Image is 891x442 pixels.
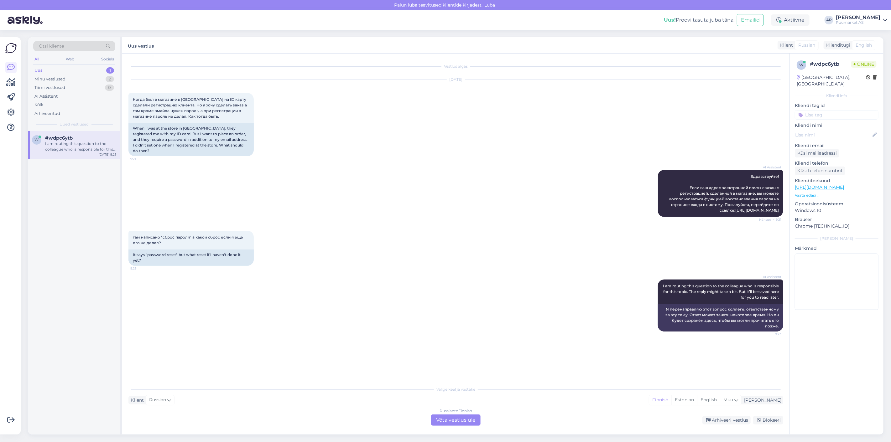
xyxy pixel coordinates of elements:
div: Estonian [671,395,697,405]
div: When I was at the store in [GEOGRAPHIC_DATA], they registered me with my ID card. But I want to p... [128,123,254,156]
span: 9:23 [130,266,154,271]
div: Puumarket AS [836,20,880,25]
p: Kliendi nimi [795,122,878,129]
div: Finnish [649,395,671,405]
label: Uus vestlus [128,41,154,49]
div: Proovi tasuta juba täna: [664,16,734,24]
span: AI Assistent [758,275,781,279]
a: [PERSON_NAME]Puumarket AS [836,15,887,25]
span: 9:23 [758,332,781,337]
div: AP [825,16,833,24]
span: English [856,42,872,49]
span: Когда был в магазине в [GEOGRAPHIC_DATA] на ID карту сделали регистрацию клиента. Но я хочу сдела... [133,97,248,119]
p: Vaata edasi ... [795,193,878,198]
div: Aktiivne [771,14,810,26]
p: Operatsioonisüsteem [795,201,878,207]
span: Russian [149,397,166,403]
p: Märkmed [795,245,878,252]
div: Arhiveeritud [34,110,60,117]
div: Socials [100,55,115,63]
span: I am routing this question to the colleague who is responsible for this topic. The reply might ta... [663,284,780,300]
a: [URL][DOMAIN_NAME] [735,208,779,213]
div: Arhiveeri vestlus [702,416,751,424]
span: Здравствуйте! Если ваш адрес электронной почты связан с регистрацией, сделанной в магазине, вы мо... [669,174,780,213]
div: Web [65,55,76,63]
p: Klienditeekond [795,177,878,184]
span: Russian [798,42,815,49]
div: All [33,55,40,63]
div: [DATE] 9:23 [99,152,117,157]
span: AI Assistent [758,165,781,170]
div: [PERSON_NAME] [836,15,880,20]
span: Muu [723,397,733,403]
div: 0 [105,85,114,91]
p: Kliendi telefon [795,160,878,167]
div: Vestlus algas [128,64,783,69]
a: [URL][DOMAIN_NAME] [795,184,844,190]
span: Otsi kliente [39,43,64,49]
div: Minu vestlused [34,76,65,82]
span: Nähtud ✓ 9:21 [758,217,781,222]
input: Lisa tag [795,110,878,120]
div: Я перенаправляю этот вопрос коллеге, ответственному за эту тему. Ответ может занять некоторое вре... [658,304,783,331]
span: 9:21 [130,157,154,161]
div: 2 [106,76,114,82]
div: [GEOGRAPHIC_DATA], [GEOGRAPHIC_DATA] [797,74,866,87]
div: [PERSON_NAME] [795,236,878,241]
span: там написано "сброс пароля" а какой сброс если я еще его не делал? [133,235,244,245]
p: Chrome [TECHNICAL_ID] [795,223,878,229]
div: I am routing this question to the colleague who is responsible for this topic. The reply might ta... [45,141,117,152]
div: Klienditugi [824,42,850,49]
div: Küsi telefoninumbrit [795,167,845,175]
div: Uus [34,67,43,74]
span: w [800,63,804,67]
div: Tiimi vestlused [34,85,65,91]
span: w [35,137,39,142]
div: It says "password reset" but what reset if I haven't done it yet? [128,249,254,266]
b: Uus! [664,17,676,23]
span: #wdpc6ytb [45,135,73,141]
p: Brauser [795,216,878,223]
div: Russian to Finnish [440,408,472,414]
img: Askly Logo [5,42,17,54]
div: 1 [106,67,114,74]
button: Emailid [737,14,764,26]
input: Lisa nimi [795,131,871,138]
div: English [697,395,720,405]
p: Kliendi tag'id [795,102,878,109]
div: Valige keel ja vastake [128,387,783,392]
div: Võta vestlus üle [431,414,481,426]
p: Kliendi email [795,142,878,149]
div: Küsi meiliaadressi [795,149,839,157]
div: AI Assistent [34,93,58,100]
div: # wdpc6ytb [810,60,851,68]
p: Windows 10 [795,207,878,214]
div: [DATE] [128,77,783,82]
div: Kliendi info [795,93,878,99]
div: Blokeeri [753,416,783,424]
span: Uued vestlused [60,121,89,127]
span: Luba [482,2,497,8]
div: Klient [778,42,793,49]
div: Klient [128,397,144,403]
div: [PERSON_NAME] [742,397,781,403]
div: Kõik [34,102,44,108]
span: Online [851,61,877,68]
